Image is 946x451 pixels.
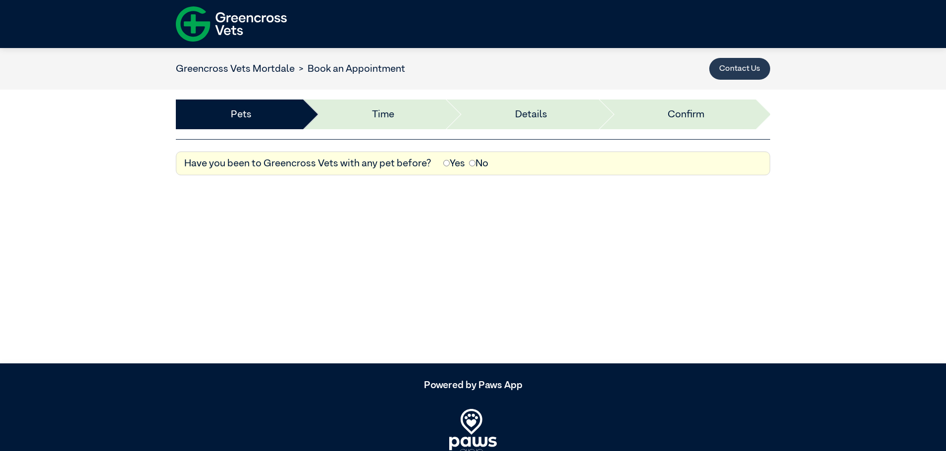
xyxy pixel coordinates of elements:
[469,156,488,171] label: No
[469,160,475,166] input: No
[176,379,770,391] h5: Powered by Paws App
[176,2,287,46] img: f-logo
[443,156,465,171] label: Yes
[176,64,295,74] a: Greencross Vets Mortdale
[184,156,431,171] label: Have you been to Greencross Vets with any pet before?
[231,107,252,122] a: Pets
[709,58,770,80] button: Contact Us
[176,61,405,76] nav: breadcrumb
[443,160,450,166] input: Yes
[295,61,405,76] li: Book an Appointment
